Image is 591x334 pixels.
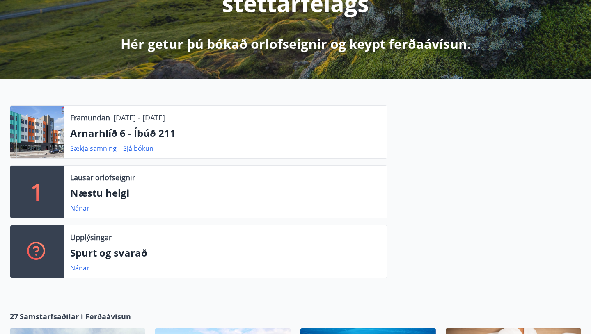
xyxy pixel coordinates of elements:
a: Nánar [70,204,89,213]
a: Nánar [70,264,89,273]
p: Lausar orlofseignir [70,172,135,183]
span: 27 [10,311,18,322]
a: Sækja samning [70,144,117,153]
p: Arnarhlíð 6 - Íbúð 211 [70,126,380,140]
a: Sjá bókun [123,144,153,153]
p: Framundan [70,112,110,123]
p: Hér getur þú bókað orlofseignir og keypt ferðaávísun. [121,35,471,53]
p: Upplýsingar [70,232,112,243]
p: Næstu helgi [70,186,380,200]
p: 1 [30,176,44,207]
p: [DATE] - [DATE] [113,112,165,123]
span: Samstarfsaðilar í Ferðaávísun [20,311,131,322]
p: Spurt og svarað [70,246,380,260]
